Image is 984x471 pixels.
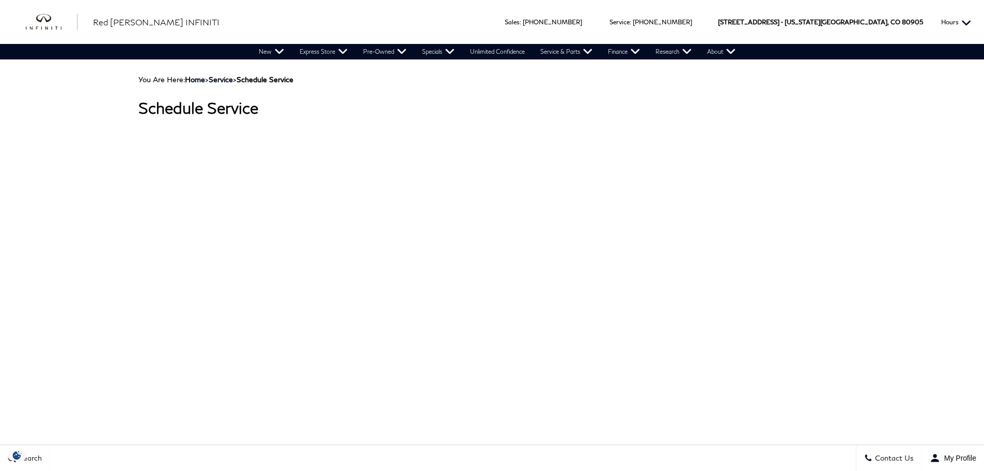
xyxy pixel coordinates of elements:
[26,14,77,31] img: INFINITI
[505,18,520,26] span: Sales
[185,75,205,84] a: Home
[138,75,846,84] div: Breadcrumbs
[237,75,293,84] strong: Schedule Service
[209,75,233,84] a: Service
[138,75,293,84] span: You Are Here:
[699,44,743,59] a: About
[610,18,630,26] span: Service
[523,18,582,26] a: [PHONE_NUMBER]
[462,44,533,59] a: Unlimited Confidence
[93,17,220,27] span: Red [PERSON_NAME] INFINITI
[251,44,743,59] nav: Main Navigation
[940,454,976,462] span: My Profile
[633,18,692,26] a: [PHONE_NUMBER]
[185,75,293,84] span: >
[648,44,699,59] a: Research
[600,44,648,59] a: Finance
[414,44,462,59] a: Specials
[5,450,29,461] img: Opt-Out Icon
[5,450,29,461] section: Click to Open Cookie Consent Modal
[520,18,521,26] span: :
[872,454,914,463] span: Contact Us
[26,14,77,31] a: infiniti
[138,99,846,116] h1: Schedule Service
[93,16,220,28] a: Red [PERSON_NAME] INFINITI
[718,18,923,26] a: [STREET_ADDRESS] • [US_STATE][GEOGRAPHIC_DATA], CO 80905
[533,44,600,59] a: Service & Parts
[355,44,414,59] a: Pre-Owned
[16,454,42,463] span: Search
[630,18,631,26] span: :
[922,445,984,471] button: Open user profile menu
[292,44,355,59] a: Express Store
[251,44,292,59] a: New
[209,75,293,84] span: >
